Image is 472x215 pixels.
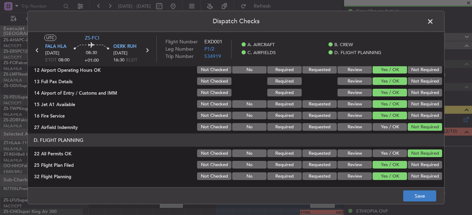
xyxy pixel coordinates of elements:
[337,112,372,119] button: Review
[373,149,407,157] button: Yes / OK
[408,77,442,85] button: Not Required
[373,66,407,74] button: Yes / OK
[337,149,372,157] button: Review
[408,149,442,157] button: Not Required
[28,11,444,32] header: Dispatch Checks
[373,123,407,131] button: Yes / OK
[337,77,372,85] button: Review
[408,100,442,108] button: Not Required
[373,161,407,169] button: Yes / OK
[337,66,372,74] button: Review
[334,42,353,49] span: B. CREW
[337,161,372,169] button: Review
[408,66,442,74] button: Not Required
[408,123,442,131] button: Not Required
[337,89,372,96] button: Review
[373,172,407,180] button: Yes / OK
[373,89,407,96] button: Yes / OK
[403,190,436,201] button: Save
[408,112,442,119] button: Not Required
[373,77,407,85] button: Yes / OK
[373,100,407,108] button: Yes / OK
[337,100,372,108] button: Review
[337,123,372,131] button: Review
[408,172,442,180] button: Not Required
[408,161,442,169] button: Not Required
[373,112,407,119] button: Yes / OK
[337,172,372,180] button: Review
[334,50,381,57] span: D. FLIGHT PLANNING
[408,89,442,96] button: Not Required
